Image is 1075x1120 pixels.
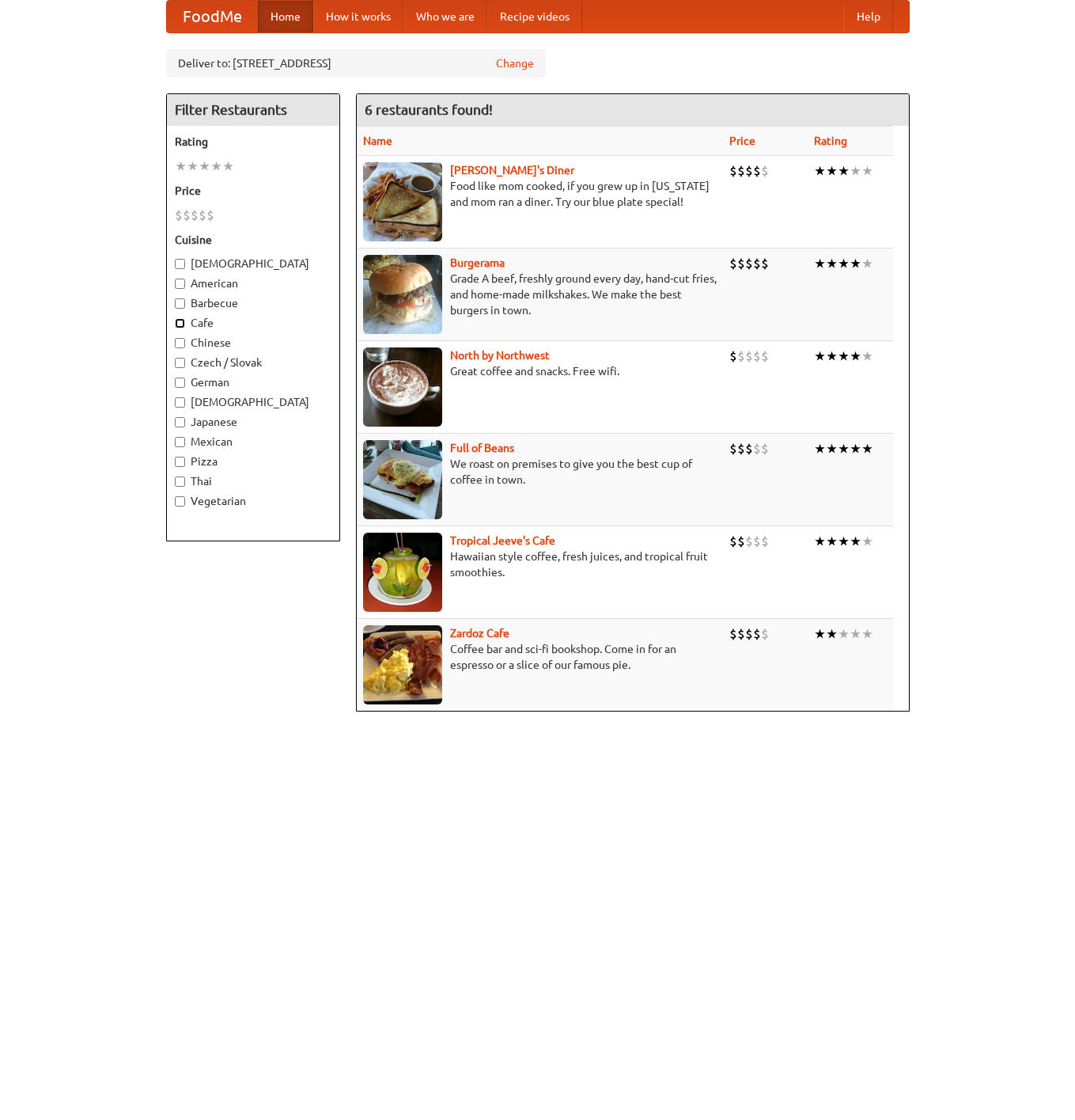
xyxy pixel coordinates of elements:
[761,533,769,550] li: $
[450,164,574,177] a: [PERSON_NAME]'s Diner
[737,255,745,272] li: $
[850,440,861,457] li: ★
[175,232,331,248] h5: Cuisine
[761,347,769,365] li: $
[737,625,745,643] li: $
[175,279,185,289] input: American
[175,414,331,430] label: Japanese
[729,625,737,643] li: $
[826,533,838,550] li: ★
[737,533,745,550] li: $
[363,549,717,580] p: Hawaiian style coffee, fresh juices, and tropical fruit smoothies.
[175,476,185,487] input: Thai
[175,473,331,489] label: Thai
[363,178,717,210] p: Food like mom cooked, if you grew up in [US_STATE] and mom ran a diner. Try our blue plate special!
[363,363,717,379] p: Great coffee and snacks. Free wifi.
[175,394,331,410] label: [DEMOGRAPHIC_DATA]
[729,162,737,180] li: $
[363,347,442,427] img: north.jpg
[167,94,339,126] h4: Filter Restaurants
[166,49,546,78] div: Deliver to: [STREET_ADDRESS]
[450,256,505,269] b: Burgerama
[450,627,509,640] b: Zardoz Cafe
[753,533,761,550] li: $
[403,1,487,32] a: Who we are
[850,533,861,550] li: ★
[729,135,755,147] a: Price
[761,162,769,180] li: $
[861,625,873,643] li: ★
[753,347,761,365] li: $
[175,183,331,199] h5: Price
[814,255,826,272] li: ★
[183,207,191,224] li: $
[175,437,185,447] input: Mexican
[175,256,331,271] label: [DEMOGRAPHIC_DATA]
[737,347,745,365] li: $
[199,207,206,224] li: $
[850,625,861,643] li: ★
[814,162,826,180] li: ★
[487,1,582,32] a: Recipe videos
[838,625,850,643] li: ★
[175,358,185,368] input: Czech / Slovak
[753,440,761,457] li: $
[753,162,761,180] li: $
[365,102,493,117] ng-pluralize: 6 restaurants found!
[222,158,234,175] li: ★
[363,641,717,673] p: Coffee bar and sci-fi bookshop. Come in for an espresso or a slice of our famous pie.
[496,55,534,71] a: Change
[175,298,185,309] input: Barbecue
[826,255,838,272] li: ★
[826,347,838,365] li: ★
[175,134,331,150] h5: Rating
[450,534,555,547] b: Tropical Jeeve's Cafe
[861,255,873,272] li: ★
[838,440,850,457] li: ★
[210,158,222,175] li: ★
[745,347,753,365] li: $
[363,135,392,147] a: Name
[814,347,826,365] li: ★
[206,207,214,224] li: $
[814,135,847,147] a: Rating
[450,442,514,454] b: Full of Beans
[814,533,826,550] li: ★
[175,318,185,328] input: Cafe
[729,255,737,272] li: $
[826,625,838,643] li: ★
[729,440,737,457] li: $
[745,625,753,643] li: $
[363,162,442,241] img: sallys.jpg
[753,625,761,643] li: $
[258,1,313,32] a: Home
[175,295,331,311] label: Barbecue
[175,158,187,175] li: ★
[191,207,199,224] li: $
[729,533,737,550] li: $
[737,440,745,457] li: $
[175,454,331,469] label: Pizza
[175,275,331,291] label: American
[175,378,185,388] input: German
[753,255,761,272] li: $
[814,625,826,643] li: ★
[861,440,873,457] li: ★
[175,493,331,509] label: Vegetarian
[187,158,199,175] li: ★
[363,625,442,704] img: zardoz.jpg
[450,349,550,362] a: North by Northwest
[175,434,331,450] label: Mexican
[826,440,838,457] li: ★
[313,1,403,32] a: How it works
[745,255,753,272] li: $
[814,440,826,457] li: ★
[175,374,331,390] label: German
[199,158,210,175] li: ★
[745,533,753,550] li: $
[175,338,185,348] input: Chinese
[745,440,753,457] li: $
[175,397,185,408] input: [DEMOGRAPHIC_DATA]
[175,259,185,269] input: [DEMOGRAPHIC_DATA]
